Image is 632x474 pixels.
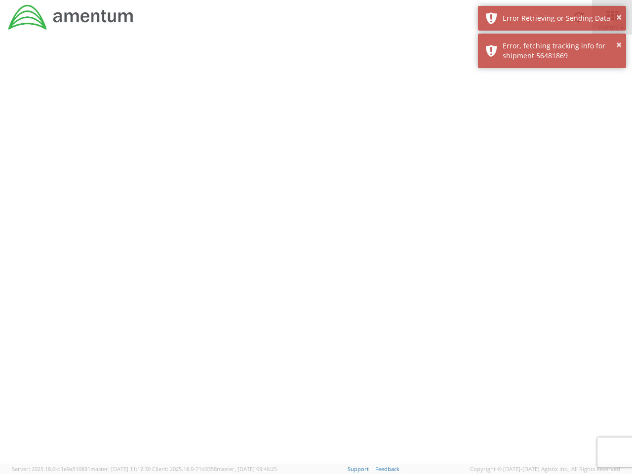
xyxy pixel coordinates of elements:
span: master, [DATE] 09:46:25 [217,465,277,473]
button: × [616,38,622,52]
span: Client: 2025.18.0-71d3358 [152,465,277,473]
span: Server: 2025.18.0-d1e9a510831 [12,465,151,473]
a: Feedback [375,465,399,473]
span: master, [DATE] 11:12:30 [90,465,151,473]
div: Error, fetching tracking info for shipment 56481869 [503,41,619,61]
span: Copyright © [DATE]-[DATE] Agistix Inc., All Rights Reserved [470,465,620,473]
img: dyn-intl-logo-049831509241104b2a82.png [7,3,135,31]
a: Support [348,465,369,473]
div: Error Retrieving or Sending Data [503,13,619,23]
button: × [616,10,622,25]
